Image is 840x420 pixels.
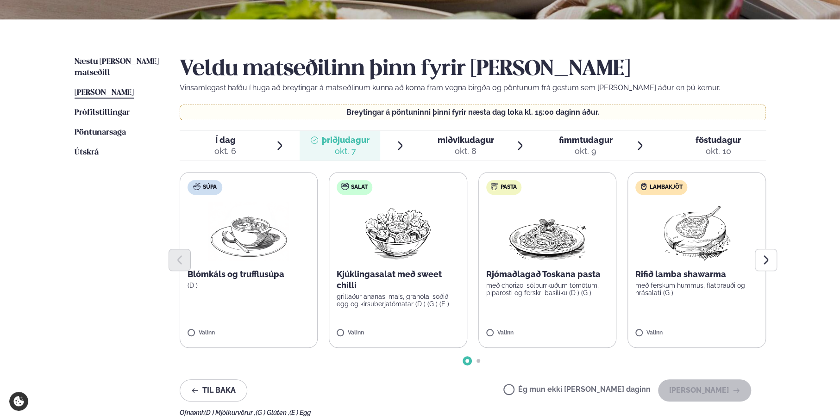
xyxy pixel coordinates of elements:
span: Prófílstillingar [75,109,130,117]
div: okt. 6 [214,146,236,157]
img: salad.svg [341,183,349,190]
img: pasta.svg [491,183,498,190]
a: Pöntunarsaga [75,127,126,138]
span: Go to slide 1 [465,359,469,363]
p: Vinsamlegast hafðu í huga að breytingar á matseðlinum kunna að koma fram vegna birgða og pöntunum... [180,82,766,93]
button: Previous slide [169,249,191,271]
span: Pöntunarsaga [75,129,126,136]
button: Til baka [180,379,247,401]
a: Cookie settings [9,392,28,411]
p: grillaður ananas, maís, granóla, soðið egg og kirsuberjatómatar (D ) (G ) (E ) [337,293,459,308]
span: Go to slide 2 [476,359,480,363]
button: [PERSON_NAME] [658,379,751,401]
p: Rjómaðlagað Toskana pasta [486,269,609,280]
img: Soup.png [208,202,289,261]
span: (G ) Glúten , [256,409,289,416]
img: soup.svg [193,183,201,190]
span: Útskrá [75,148,99,156]
span: Pasta [501,184,517,191]
span: fimmtudagur [559,135,613,145]
span: [PERSON_NAME] [75,89,134,97]
p: Rifið lamba shawarma [635,269,758,280]
span: (E ) Egg [289,409,311,416]
span: föstudagur [696,135,741,145]
img: Spagetti.png [507,202,588,261]
span: þriðjudagur [322,135,370,145]
p: (D ) [188,282,310,289]
div: Ofnæmi: [180,409,766,416]
a: [PERSON_NAME] [75,87,134,99]
a: Prófílstillingar [75,107,130,118]
div: okt. 9 [559,146,613,157]
div: okt. 8 [437,146,494,157]
h2: Veldu matseðilinn þinn fyrir [PERSON_NAME] [180,56,766,82]
a: Næstu [PERSON_NAME] matseðill [75,56,161,79]
img: Lamb.svg [640,183,647,190]
p: Breytingar á pöntuninni þinni fyrir næsta dag loka kl. 15:00 daginn áður. [189,109,756,116]
button: Next slide [755,249,777,271]
img: Lamb-Meat.png [656,202,738,261]
span: (D ) Mjólkurvörur , [204,409,256,416]
p: Kjúklingasalat með sweet chilli [337,269,459,291]
span: Súpa [203,184,217,191]
p: með ferskum hummus, flatbrauði og hrásalati (G ) [635,282,758,296]
img: Salad.png [357,202,439,261]
a: Útskrá [75,147,99,158]
span: Í dag [214,135,236,146]
div: okt. 7 [322,146,370,157]
span: Lambakjöt [650,184,683,191]
p: með chorizo, sólþurrkuðum tómötum, piparosti og ferskri basilíku (D ) (G ) [486,282,609,296]
span: Salat [351,184,368,191]
div: okt. 10 [696,146,741,157]
p: Blómkáls og trufflusúpa [188,269,310,280]
span: Næstu [PERSON_NAME] matseðill [75,58,159,77]
span: miðvikudagur [437,135,494,145]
